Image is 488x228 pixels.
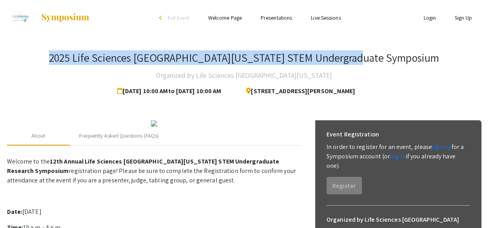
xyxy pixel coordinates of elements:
[117,83,224,99] span: [DATE] 10:00 AM to [DATE] 10:00 AM
[208,14,242,21] a: Welcome Page
[261,14,292,21] a: Presentations
[327,177,362,194] button: Register
[7,8,90,28] a: 2025 Life Sciences South Florida STEM Undergraduate Symposium
[41,13,90,22] img: Symposium by ForagerOne
[159,15,164,20] div: arrow_back_ios
[6,193,33,222] iframe: Chat
[432,143,452,151] a: sign up
[151,120,157,127] img: 32153a09-f8cb-4114-bf27-cfb6bc84fc69.png
[390,152,406,160] a: log in
[311,14,341,21] a: Live Sessions
[79,132,159,140] div: Frequently Asked Questions (FAQs)
[7,8,33,28] img: 2025 Life Sciences South Florida STEM Undergraduate Symposium
[7,157,301,185] p: Welcome to the registration page! Please be sure to complete the Registration form to confirm you...
[49,51,439,64] h3: 2025 Life Sciences [GEOGRAPHIC_DATA][US_STATE] STEM Undergraduate Symposium
[7,157,279,175] strong: 12th Annual Life Sciences [GEOGRAPHIC_DATA][US_STATE] STEM Undergraduate Research Symposium
[455,14,472,21] a: Sign Up
[423,14,436,21] a: Login
[31,132,45,140] div: About
[327,142,470,171] p: In order to register for an event, please for a Symposium account (or if you already have one).
[240,83,355,99] span: [STREET_ADDRESS][PERSON_NAME]
[168,14,189,21] span: Exit Event
[156,68,332,83] h4: Organized by Life Sciences [GEOGRAPHIC_DATA][US_STATE]
[327,127,379,142] h6: Event Registration
[7,207,301,217] p: [DATE]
